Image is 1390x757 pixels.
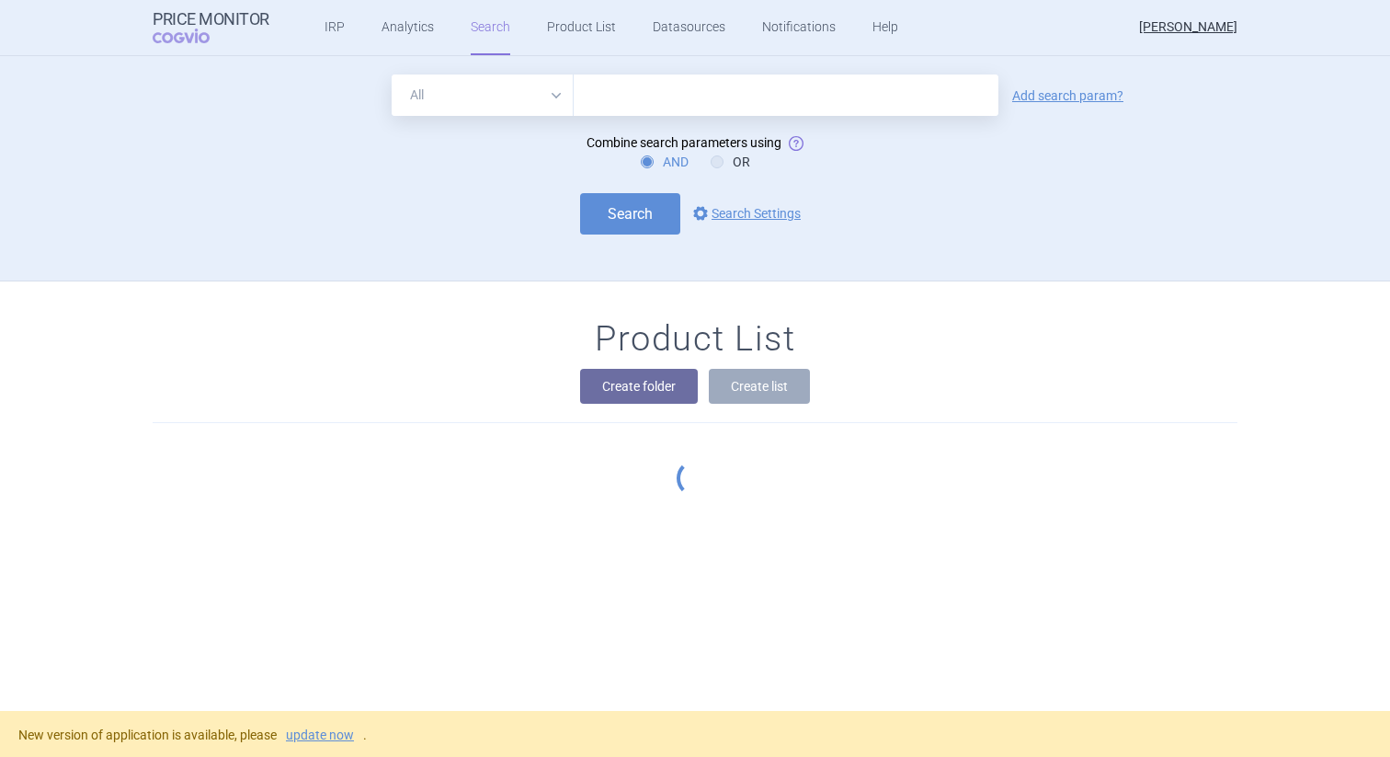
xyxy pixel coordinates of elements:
[595,318,795,361] h1: Product List
[580,369,698,404] button: Create folder
[587,135,781,150] span: Combine search parameters using
[286,728,354,741] a: update now
[1012,89,1123,102] a: Add search param?
[580,193,680,235] button: Search
[153,10,269,29] strong: Price Monitor
[709,369,810,404] button: Create list
[153,10,269,45] a: Price MonitorCOGVIO
[153,29,235,43] span: COGVIO
[711,153,750,171] label: OR
[689,202,801,224] a: Search Settings
[18,728,367,742] span: New version of application is available, please .
[641,153,689,171] label: AND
